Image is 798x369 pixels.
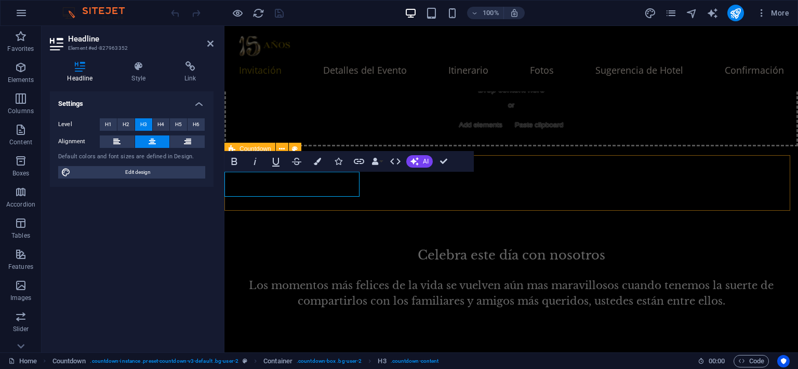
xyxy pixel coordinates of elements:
span: AI [423,158,429,165]
button: Link [349,151,369,172]
button: H1 [100,118,117,131]
button: Confirm (Ctrl+⏎) [434,151,454,172]
span: Click to select. Double-click to edit [263,355,292,367]
h4: Headline [50,61,114,83]
button: Icons [328,151,348,172]
span: Code [738,355,764,367]
span: Edit design [74,166,202,179]
h4: Style [114,61,167,83]
button: navigator [686,7,698,19]
button: design [644,7,657,19]
button: Code [734,355,769,367]
button: Data Bindings [370,151,384,172]
a: Click to cancel selection. Double-click to open Pages [8,355,37,367]
button: reload [252,7,264,19]
button: Strikethrough [287,151,307,172]
span: . countdown-instance .preset-countdown-v3-default .bg-user-2 [90,355,238,367]
button: 100% [467,7,504,19]
p: Columns [8,107,34,115]
span: Add elements [231,92,282,106]
nav: breadcrumb [52,355,439,367]
span: Paste clipboard [286,92,343,106]
i: AI Writer [707,7,719,19]
button: H3 [135,118,152,131]
h4: Settings [50,91,214,110]
span: H1 [105,118,112,131]
button: Usercentrics [777,355,790,367]
p: Content [9,138,32,146]
button: Edit design [58,166,205,179]
p: Favorites [7,45,34,53]
h6: Session time [698,355,725,367]
h2: Headline [68,34,214,44]
span: . countdown-content [391,355,439,367]
p: Boxes [12,169,30,177]
button: H6 [188,118,205,131]
button: Underline (Ctrl+U) [266,151,286,172]
button: More [752,5,793,21]
p: Slider [13,325,29,333]
span: 00 00 [709,355,725,367]
span: Click to select. Double-click to edit [52,355,86,367]
span: H5 [175,118,182,131]
button: publish [727,5,744,21]
span: More [756,8,789,18]
div: Default colors and font sizes are defined in Design. [58,153,205,161]
button: text_generator [707,7,719,19]
span: Click to select. Double-click to edit [378,355,386,367]
label: Level [58,118,100,131]
span: Countdown [240,146,271,152]
button: AI [406,155,433,168]
span: H2 [123,118,129,131]
button: H4 [153,118,170,131]
button: HTML [385,151,405,172]
p: Features [8,263,33,271]
span: H6 [193,118,199,131]
button: H2 [117,118,135,131]
p: Images [10,294,32,302]
button: Colors [308,151,327,172]
label: Alignment [58,135,100,148]
h6: 100% [483,7,499,19]
span: H4 [157,118,164,131]
img: Editor Logo [60,7,138,19]
button: pages [665,7,677,19]
span: H3 [140,118,147,131]
h3: Element #ed-827963352 [68,44,193,53]
p: Tables [11,231,30,240]
h4: Link [167,61,214,83]
button: Bold (Ctrl+B) [224,151,244,172]
i: Publish [729,7,741,19]
p: Elements [8,76,34,84]
i: This element is a customizable preset [243,358,247,364]
span: . countdown-box .bg-user-2 [297,355,362,367]
p: Accordion [6,200,35,209]
span: : [716,357,717,365]
button: H5 [170,118,187,131]
button: Italic (Ctrl+I) [245,151,265,172]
